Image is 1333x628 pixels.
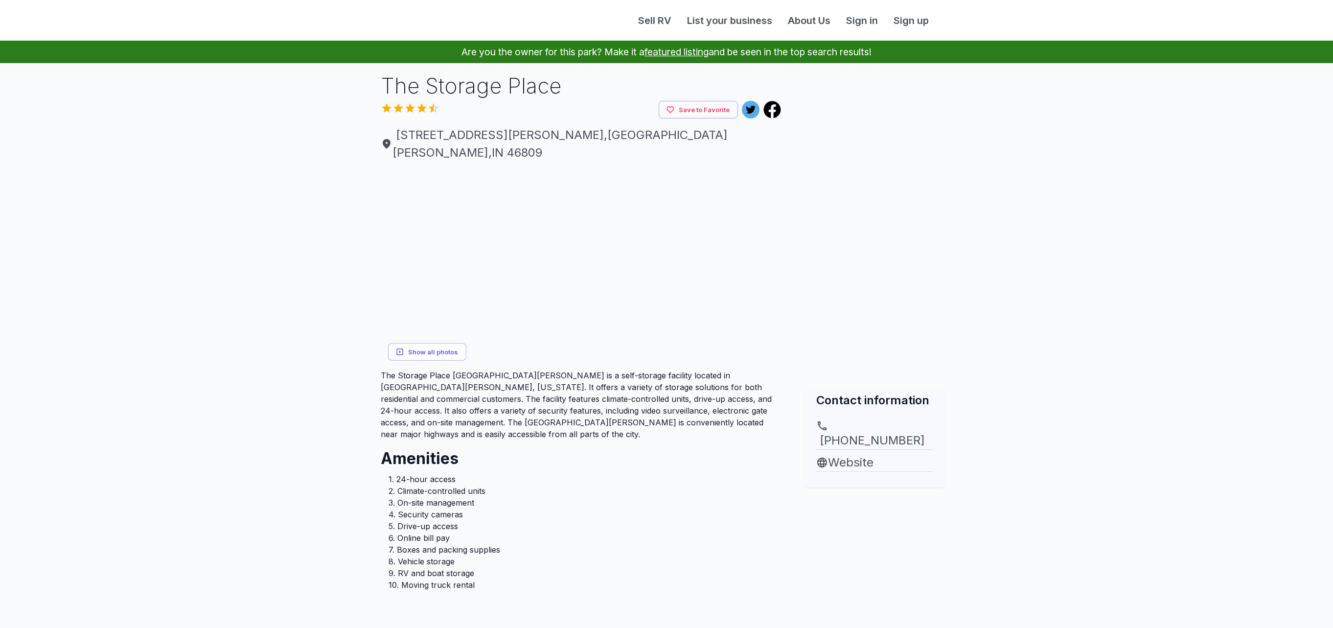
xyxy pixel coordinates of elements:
[793,71,956,193] iframe: Advertisement
[381,169,781,370] img: yH5BAEAAAAALAAAAAABAAEAAAIBRAA7
[381,126,781,162] a: [STREET_ADDRESS][PERSON_NAME],[GEOGRAPHIC_DATA][PERSON_NAME],IN 46809
[381,71,781,101] h1: The Storage Place
[793,217,956,380] img: Map for The Storage Place
[389,485,773,497] li: 2. Climate-controlled units
[389,520,773,532] li: 5. Drive-up access
[389,567,773,579] li: 9. RV and boat storage
[838,13,886,28] a: Sign in
[389,532,773,544] li: 6. Online bill pay
[388,343,466,361] button: Show all photos
[679,13,780,28] a: List your business
[644,46,709,58] a: featured listing
[12,41,1321,63] p: Are you the owner for this park? Make it a and be seen in the top search results!
[886,13,937,28] a: Sign up
[389,497,773,509] li: 3. On-site management
[389,556,773,567] li: 8. Vehicle storage
[389,473,773,485] li: 1. 24-hour access
[381,370,781,440] p: The Storage Place [GEOGRAPHIC_DATA][PERSON_NAME] is a self-storage facility located in [GEOGRAPHI...
[389,579,773,591] li: 10. Moving truck rental
[816,392,933,408] h2: Contact information
[780,13,838,28] a: About Us
[381,440,781,469] h2: Amenities
[816,420,933,449] a: [PHONE_NUMBER]
[630,13,679,28] a: Sell RV
[816,454,933,471] a: Website
[389,509,773,520] li: 4. Security cameras
[659,101,738,119] button: Save to Favorite
[389,544,773,556] li: 7. Boxes and packing supplies
[381,126,781,162] span: [STREET_ADDRESS][PERSON_NAME] , [GEOGRAPHIC_DATA][PERSON_NAME] , IN 46809
[793,488,956,610] iframe: Advertisement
